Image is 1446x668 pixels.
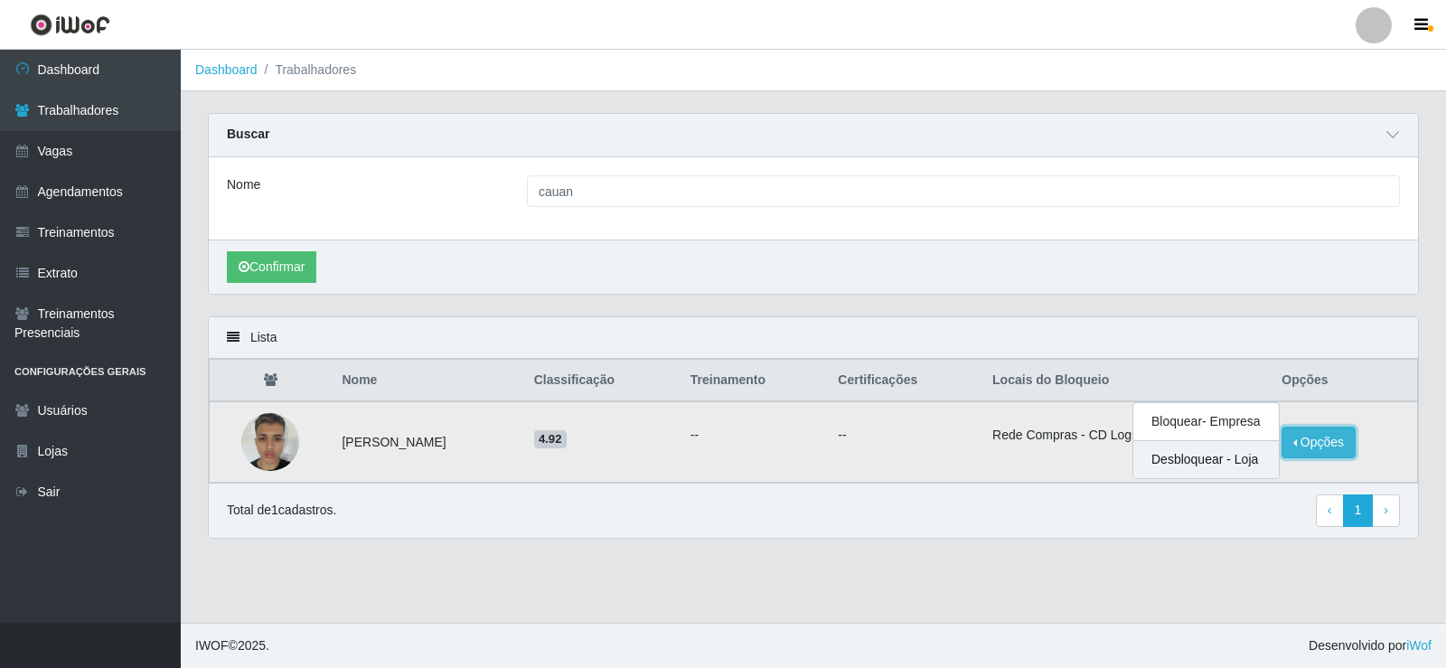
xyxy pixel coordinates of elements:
button: Opções [1282,427,1356,458]
img: CoreUI Logo [30,14,110,36]
strong: Buscar [227,127,269,141]
a: iWof [1406,638,1432,653]
nav: pagination [1316,494,1400,527]
span: 4.92 [534,430,567,448]
img: 1753187317343.jpeg [241,403,299,480]
a: Previous [1316,494,1344,527]
a: 1 [1343,494,1374,527]
li: Trabalhadores [258,61,357,80]
span: ‹ [1328,503,1332,517]
input: Digite o Nome... [527,175,1400,207]
label: Nome [227,175,260,194]
p: Total de 1 cadastros. [227,501,336,520]
div: Lista [209,317,1418,359]
td: [PERSON_NAME] [331,401,522,483]
nav: breadcrumb [181,50,1446,91]
button: Confirmar [227,251,316,283]
ul: -- [690,426,817,445]
th: Locais do Bloqueio [981,360,1271,402]
p: -- [838,426,971,445]
span: › [1384,503,1388,517]
a: Next [1372,494,1400,527]
span: IWOF [195,638,229,653]
th: Certificações [827,360,981,402]
button: Desbloquear - Loja [1133,441,1279,478]
a: Dashboard [195,62,258,77]
th: Nome [331,360,522,402]
th: Treinamento [680,360,828,402]
span: Desenvolvido por [1309,636,1432,655]
button: Bloquear - Empresa [1133,403,1279,441]
th: Opções [1271,360,1417,402]
li: Rede Compras - CD Logistica [992,426,1260,445]
span: © 2025 . [195,636,269,655]
th: Classificação [523,360,680,402]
